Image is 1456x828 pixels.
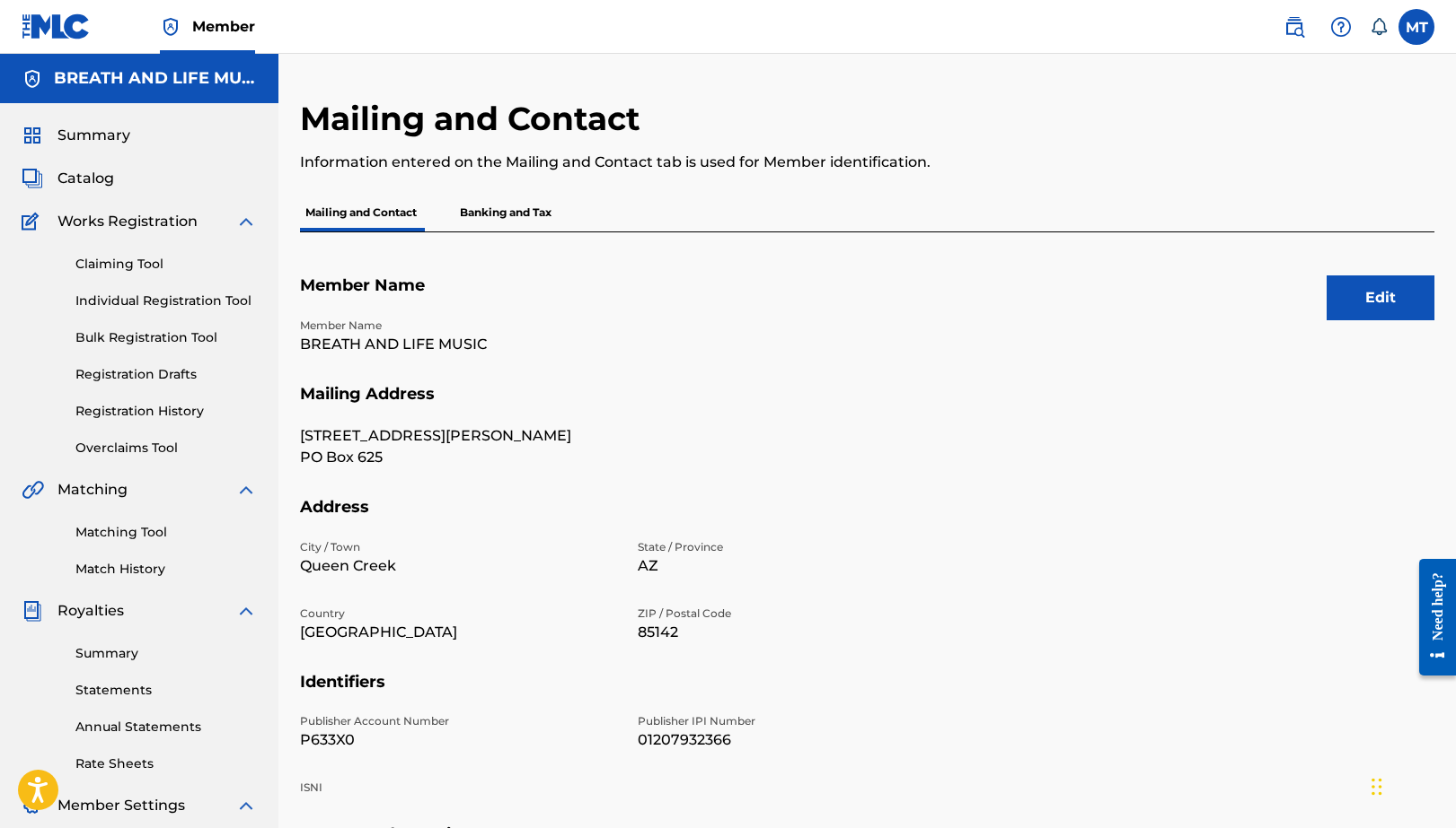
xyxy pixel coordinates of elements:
p: ZIP / Postal Code [638,606,954,622]
span: Member Settings [57,795,185,816]
a: Matching Tool [75,523,257,542]
img: help [1330,16,1352,38]
img: expand [235,211,257,232]
span: Summary [57,125,130,146]
a: Match History [75,560,257,579]
iframe: Resource Center [1406,544,1456,692]
a: Registration Drafts [75,365,257,384]
img: Accounts [22,68,43,90]
img: Member Settings [22,795,43,816]
div: User Menu [1399,9,1434,45]
p: Mailing and Contact [300,194,422,231]
iframe: Chat Widget [1366,742,1456,828]
h5: Member Name [300,275,1434,318]
img: Works Registration [22,211,45,232]
a: SummarySummary [22,125,130,146]
h5: Identifiers [300,672,1434,714]
p: [STREET_ADDRESS][PERSON_NAME] [300,425,616,447]
p: Publisher IPI Number [638,713,954,729]
span: Works Registration [57,211,198,232]
img: expand [235,479,257,501]
p: AZ [638,555,954,577]
p: Country [300,606,616,622]
p: Publisher Account Number [300,713,616,729]
h5: Address [300,497,1434,539]
img: expand [235,600,257,622]
a: Registration History [75,402,257,421]
p: ISNI [300,780,616,796]
div: Drag [1372,760,1382,814]
div: Help [1323,9,1359,45]
img: MLC Logo [22,13,91,39]
p: Queen Creek [300,555,616,577]
h5: BREATH AND LIFE MUSIC [54,68,257,89]
h5: Mailing Address [300,384,1434,426]
a: Summary [75,644,257,663]
p: Banking and Tax [454,194,557,231]
a: Statements [75,681,257,700]
a: Annual Statements [75,718,257,736]
img: Catalog [22,168,43,189]
img: Summary [22,125,43,146]
button: Edit [1327,275,1434,320]
a: CatalogCatalog [22,168,114,189]
a: Rate Sheets [75,754,257,773]
img: Matching [22,479,44,501]
img: search [1284,16,1305,38]
p: State / Province [638,539,954,555]
span: Royalties [57,600,124,622]
p: Member Name [300,318,616,334]
span: Matching [57,479,128,501]
p: P633X0 [300,729,616,751]
p: City / Town [300,539,616,555]
img: Top Rightsholder [160,16,181,38]
p: 85142 [638,622,954,643]
a: Public Search [1276,9,1312,45]
h2: Mailing and Contact [300,99,649,139]
p: Information entered on the Mailing and Contact tab is used for Member identification. [300,152,1174,173]
img: Royalties [22,600,43,622]
p: PO Box 625 [300,447,616,468]
p: 01207932366 [638,729,954,751]
a: Bulk Registration Tool [75,328,257,347]
a: Individual Registration Tool [75,292,257,310]
span: Member [192,16,255,37]
a: Overclaims Tool [75,439,257,458]
div: Notifications [1370,18,1388,36]
p: BREATH AND LIFE MUSIC [300,334,616,355]
p: [GEOGRAPHIC_DATA] [300,622,616,643]
span: Catalog [57,168,114,189]
a: Claiming Tool [75,255,257,274]
img: expand [235,795,257,816]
